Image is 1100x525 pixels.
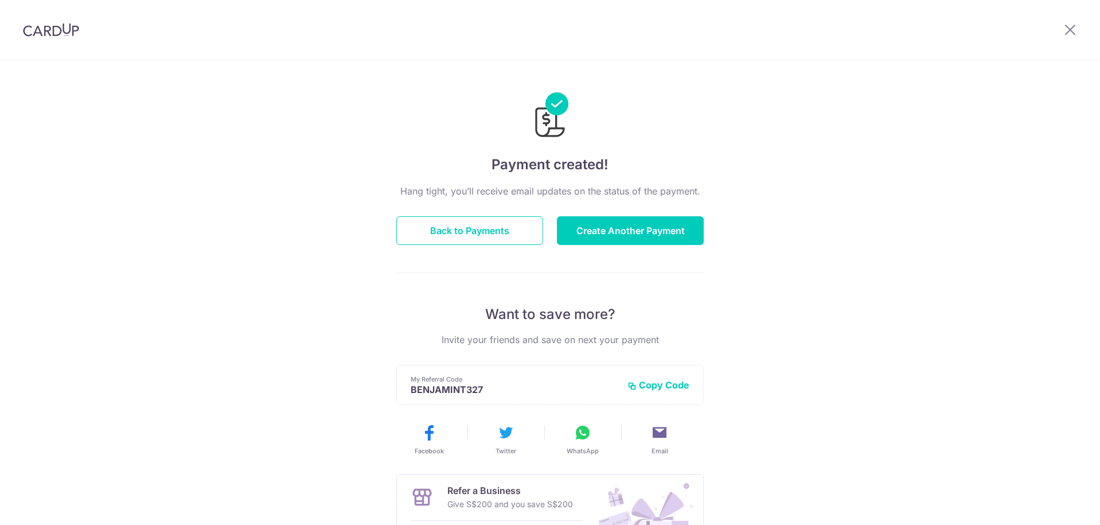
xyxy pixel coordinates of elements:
[396,184,704,198] p: Hang tight, you’ll receive email updates on the status of the payment.
[472,423,540,456] button: Twitter
[411,384,618,395] p: BENJAMINT327
[396,305,704,324] p: Want to save more?
[447,484,573,497] p: Refer a Business
[557,216,704,245] button: Create Another Payment
[532,92,568,141] img: Payments
[627,379,689,391] button: Copy Code
[447,497,573,511] p: Give S$200 and you save S$200
[415,446,444,456] span: Facebook
[567,446,599,456] span: WhatsApp
[396,216,543,245] button: Back to Payments
[626,423,693,456] button: Email
[395,423,463,456] button: Facebook
[496,446,516,456] span: Twitter
[396,154,704,175] h4: Payment created!
[23,23,79,37] img: CardUp
[411,375,618,384] p: My Referral Code
[652,446,668,456] span: Email
[549,423,617,456] button: WhatsApp
[396,333,704,347] p: Invite your friends and save on next your payment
